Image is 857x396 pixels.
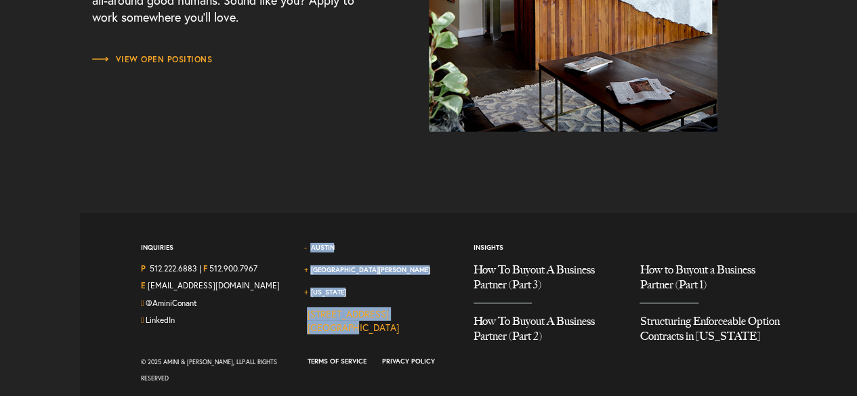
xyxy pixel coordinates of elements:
[92,53,213,66] a: View Open Positions
[141,243,173,263] span: Inquiries
[474,263,620,303] a: How To Buyout A Business Partner (Part 3)
[310,288,346,296] a: [US_STATE]
[148,280,280,290] a: Email Us
[310,243,334,252] a: Austin
[146,298,197,308] a: Follow us on Twitter
[203,263,207,273] strong: F
[141,354,287,387] div: © 2025 Amini & [PERSON_NAME], LLP. All Rights Reserved
[150,263,197,273] a: Call us at 5122226883
[307,307,398,334] a: View on map
[474,243,503,252] a: Insights
[146,315,175,325] a: Join us on LinkedIn
[141,263,146,273] strong: P
[640,263,786,303] a: How to Buyout a Business Partner (Part 1)
[474,304,620,354] a: How To Buyout A Business Partner (Part 2)
[310,265,430,274] a: [GEOGRAPHIC_DATA][PERSON_NAME]
[199,263,201,277] span: |
[209,263,257,273] a: 512.900.7967
[382,357,435,366] a: Privacy Policy
[640,304,786,354] a: Structuring Enforceable Option Contracts in Texas
[92,56,213,64] span: View Open Positions
[307,357,366,366] a: Terms of Service
[141,280,146,290] strong: E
